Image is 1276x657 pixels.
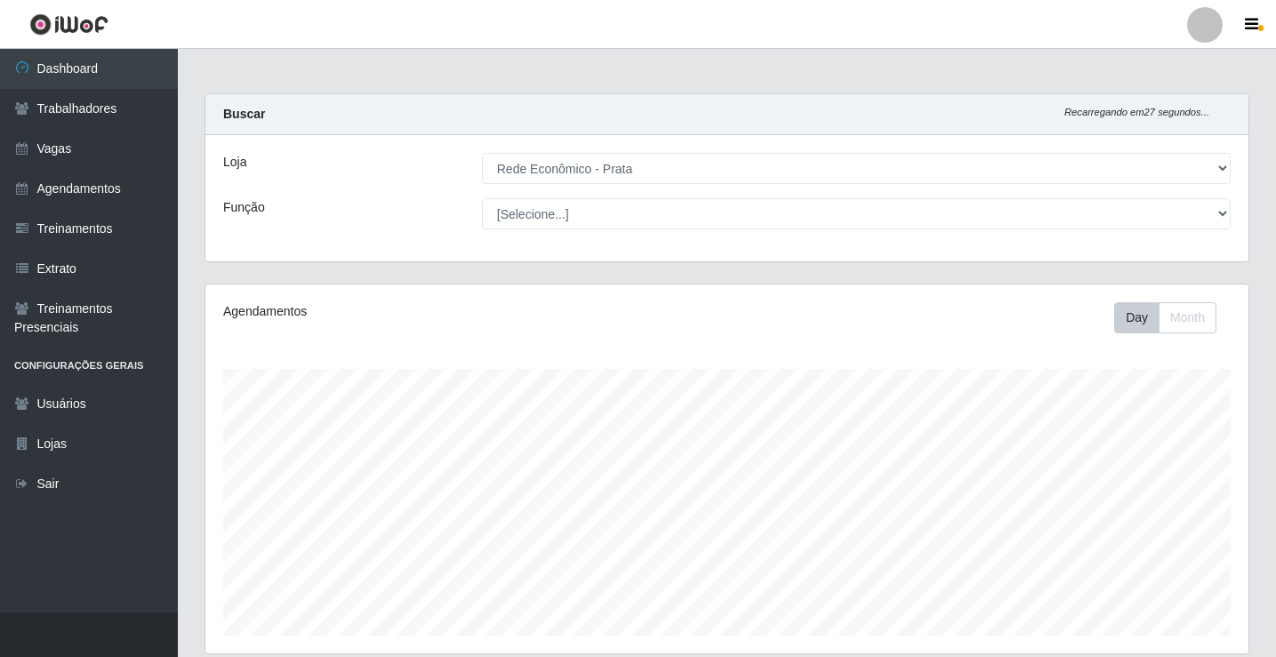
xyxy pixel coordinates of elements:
[1064,107,1209,117] i: Recarregando em 27 segundos...
[29,13,108,36] img: CoreUI Logo
[223,107,265,121] strong: Buscar
[1114,302,1231,333] div: Toolbar with button groups
[223,302,628,321] div: Agendamentos
[223,153,246,172] label: Loja
[223,198,265,217] label: Função
[1114,302,1160,333] button: Day
[1159,302,1216,333] button: Month
[1114,302,1216,333] div: First group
